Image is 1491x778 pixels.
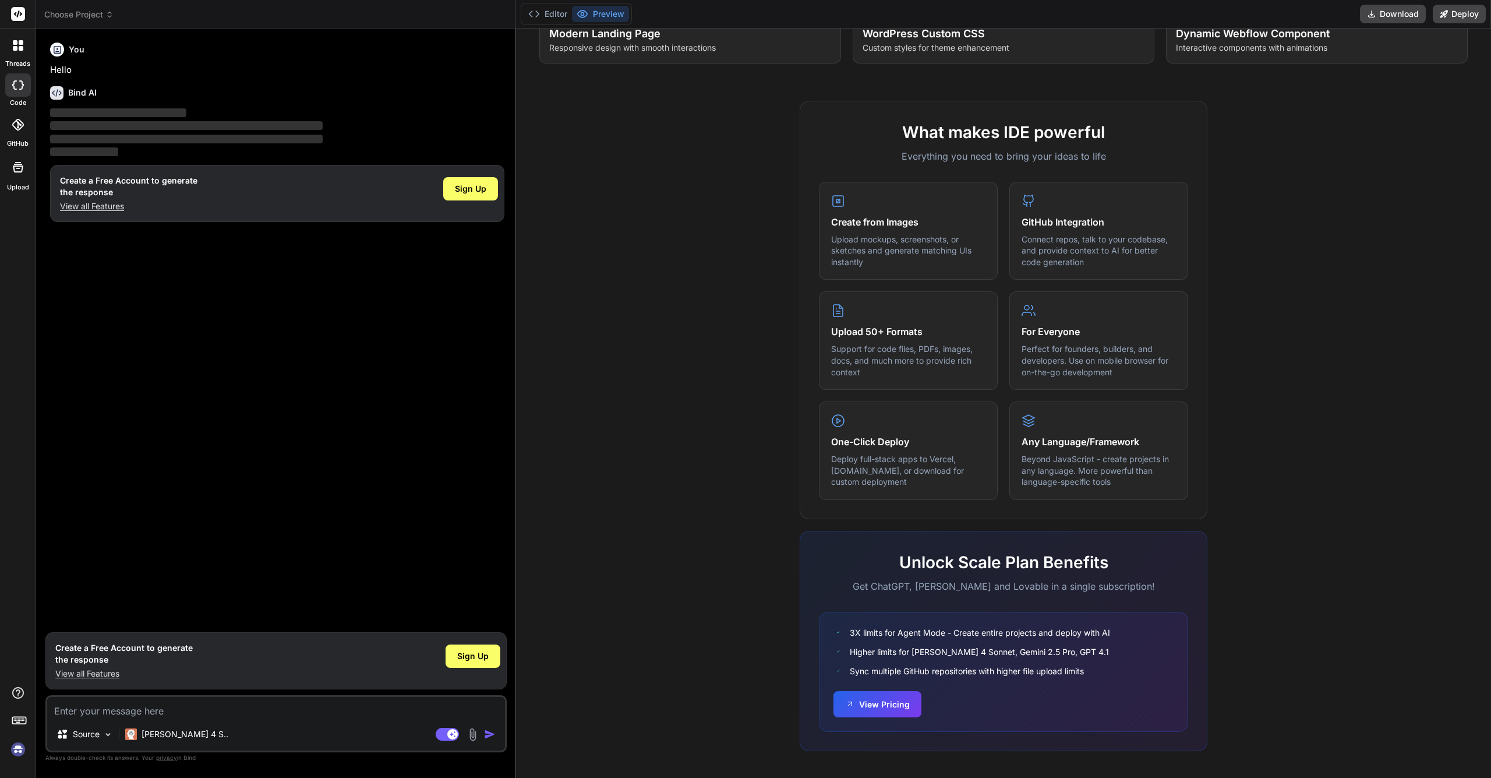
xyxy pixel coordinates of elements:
p: Responsive design with smooth interactions [549,42,831,54]
button: Editor [524,6,572,22]
h4: For Everyone [1022,325,1176,339]
h4: WordPress Custom CSS [863,26,1144,42]
p: Deploy full-stack apps to Vercel, [DOMAIN_NAME], or download for custom deployment [831,453,985,488]
span: Sign Up [455,183,486,195]
img: signin [8,740,28,759]
p: Support for code files, PDFs, images, docs, and much more to provide rich context [831,343,985,378]
h4: Upload 50+ Formats [831,325,985,339]
span: privacy [156,754,177,761]
h1: Create a Free Account to generate the response [55,642,193,666]
img: Claude 4 Sonnet [125,728,137,740]
p: Get ChatGPT, [PERSON_NAME] and Lovable in a single subscription! [819,579,1188,593]
h2: What makes IDE powerful [819,120,1188,145]
h6: Bind AI [68,87,97,98]
p: Beyond JavaScript - create projects in any language. More powerful than language-specific tools [1022,453,1176,488]
h1: Create a Free Account to generate the response [60,175,197,198]
p: View all Features [55,668,193,680]
p: Custom styles for theme enhancement [863,42,1144,54]
h4: GitHub Integration [1022,215,1176,229]
label: GitHub [7,139,29,149]
p: Hello [50,64,504,77]
h4: Dynamic Webflow Component [1176,26,1458,42]
span: 3X limits for Agent Mode - Create entire projects and deploy with AI [850,626,1110,639]
button: Download [1360,5,1426,23]
p: Upload mockups, screenshots, or sketches and generate matching UIs instantly [831,234,985,268]
button: Preview [572,6,629,22]
h4: One-Click Deploy [831,435,985,449]
span: Choose Project [44,9,114,20]
h4: Any Language/Framework [1022,435,1176,449]
span: ‌ [50,147,118,156]
label: threads [5,59,30,69]
h6: You [69,44,84,55]
button: Deploy [1433,5,1486,23]
label: Upload [7,182,29,192]
p: Perfect for founders, builders, and developers. Use on mobile browser for on-the-go development [1022,343,1176,378]
h4: Modern Landing Page [549,26,831,42]
p: [PERSON_NAME] 4 S.. [142,728,228,740]
button: View Pricing [833,691,921,717]
label: code [10,98,26,108]
span: Sign Up [457,650,489,662]
p: Source [73,728,100,740]
span: ‌ [50,121,323,130]
p: Everything you need to bring your ideas to life [819,149,1188,163]
span: Higher limits for [PERSON_NAME] 4 Sonnet, Gemini 2.5 Pro, GPT 4.1 [850,646,1109,658]
img: attachment [466,728,479,741]
img: Pick Models [103,730,113,740]
p: Connect repos, talk to your codebase, and provide context to AI for better code generation [1022,234,1176,268]
h4: Create from Images [831,215,985,229]
span: ‌ [50,108,186,117]
p: Always double-check its answers. Your in Bind [45,752,507,763]
h2: Unlock Scale Plan Benefits [819,550,1188,575]
span: Sync multiple GitHub repositories with higher file upload limits [850,665,1084,677]
p: View all Features [60,200,197,212]
img: icon [484,728,496,740]
span: ‌ [50,135,323,143]
p: Interactive components with animations [1176,42,1458,54]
